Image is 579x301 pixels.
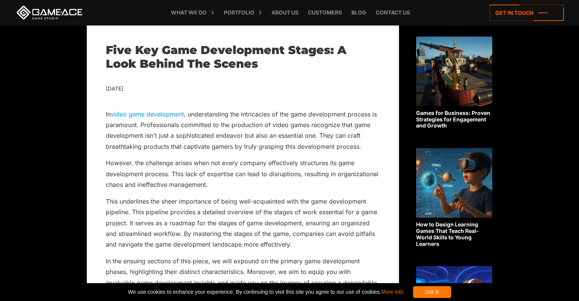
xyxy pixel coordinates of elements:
img: Related [416,148,492,218]
a: How to Design Learning Games That Teach Real-World Skills to Young Learners [416,148,492,247]
span: We use cookies to enhance your experience. By continuing to visit this site you agree to our use ... [128,286,403,298]
p: In , understanding the intricacies of the game development process is paramount. Professionals co... [106,109,380,152]
p: This underlines the sheer importance of being well-acquainted with the game development pipeline.... [106,196,380,250]
a: video game development [111,110,184,118]
a: Get in touch [490,5,564,21]
p: However, the challenge arises when not every company effectively structures its game development ... [106,158,380,190]
a: More info [381,289,403,295]
h1: Five Key Game Development Stages: A Look Behind The Scenes [106,43,380,71]
img: Related [416,37,492,106]
a: Games for Business: Proven Strategies for Engagement and Growth [416,37,492,129]
div: Got it! [413,286,451,298]
div: [DATE] [106,84,380,94]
